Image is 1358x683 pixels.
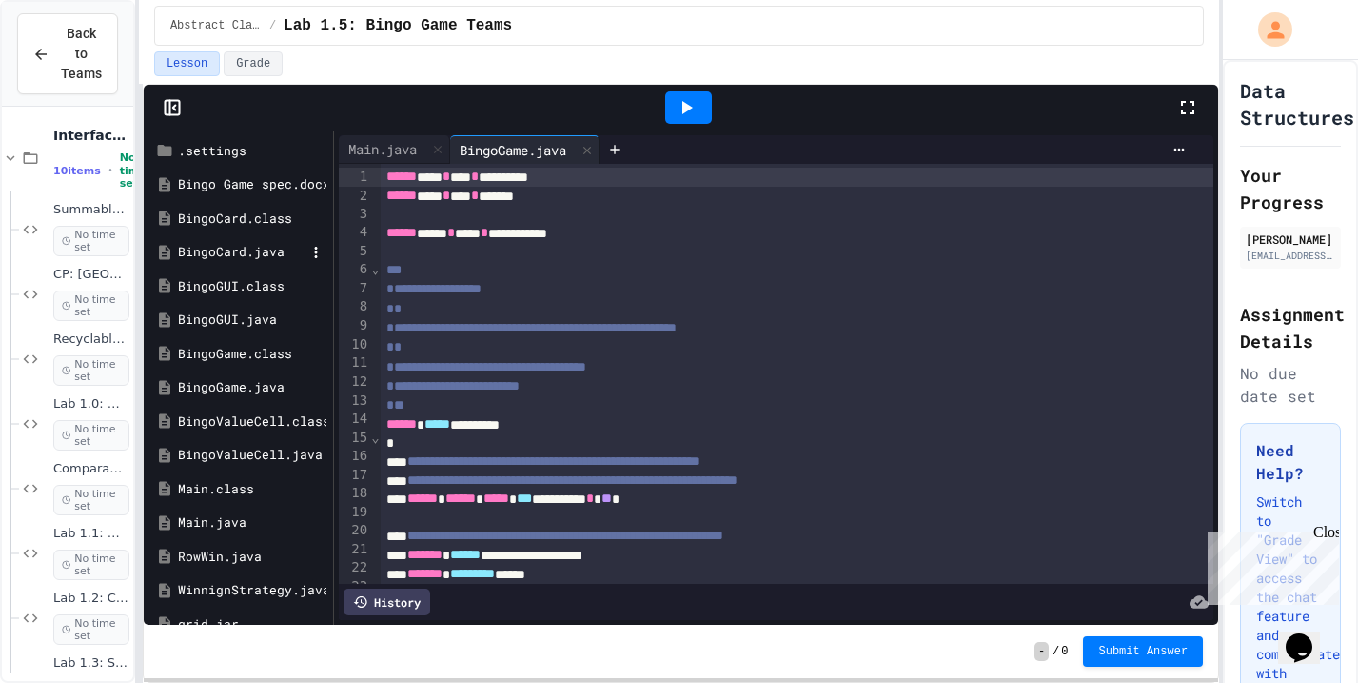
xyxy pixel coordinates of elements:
[339,503,370,521] div: 19
[450,135,600,164] div: BingoGame.java
[170,18,262,33] span: Abstract Classes
[178,345,326,364] div: BingoGame.class
[61,24,102,84] span: Back to Teams
[1200,524,1339,605] iframe: chat widget
[178,378,326,397] div: BingoGame.java
[53,396,129,412] span: Lab 1.0: Monster Check 1
[1246,231,1335,248] div: [PERSON_NAME]
[339,135,450,164] div: Main.java
[120,151,147,190] span: No time set
[339,187,370,206] div: 2
[154,51,220,76] button: Lesson
[339,335,370,354] div: 10
[339,392,370,411] div: 13
[178,277,326,296] div: BingoGUI.class
[1061,644,1068,659] span: 0
[178,243,305,262] div: BingoCard.java
[1098,644,1188,659] span: Submit Answer
[450,140,576,160] div: BingoGame.java
[1240,301,1341,354] h2: Assignment Details
[339,429,370,447] div: 15
[1083,636,1203,667] button: Submit Answer
[178,615,326,634] div: grid.jar
[178,142,326,161] div: .settings
[178,548,326,567] div: RowWin.java
[1240,77,1354,131] h1: Data Structures
[53,202,129,218] span: Summable Notes
[53,591,129,607] span: Lab 1.2: Comparing Points
[53,550,129,580] span: No time set
[339,223,370,242] div: 4
[339,484,370,503] div: 18
[224,51,283,76] button: Grade
[269,18,276,33] span: /
[339,372,370,392] div: 12
[53,355,129,386] span: No time set
[339,242,370,260] div: 5
[53,614,129,645] span: No time set
[1246,249,1335,263] div: [EMAIL_ADDRESS][DOMAIN_NAME]
[178,446,326,465] div: BingoValueCell.java
[1034,642,1049,661] span: -
[339,447,370,466] div: 16
[339,410,370,429] div: 14
[339,521,370,540] div: 20
[344,589,430,615] div: History
[339,205,370,223] div: 3
[53,165,101,177] span: 10 items
[53,331,129,348] span: Recyclable Notes
[17,13,118,94] button: Back to Teams
[339,540,370,559] div: 21
[284,14,512,37] span: Lab 1.5: Bingo Game Teams
[178,210,326,229] div: BingoCard.class
[178,311,326,330] div: BingoGUI.java
[339,297,370,316] div: 8
[339,260,370,279] div: 6
[53,655,129,672] span: Lab 1.3: Sort by Vowels
[339,168,370,187] div: 1
[53,526,129,542] span: Lab 1.1: Monster Check 2
[339,139,426,159] div: Main.java
[53,267,129,283] span: CP: [GEOGRAPHIC_DATA]
[370,261,380,276] span: Fold line
[108,163,112,178] span: •
[1278,607,1339,664] iframe: chat widget
[53,461,129,477] span: Comparable Notes
[178,175,326,194] div: Bingo Game spec.docx.pdf
[53,291,129,321] span: No time set
[178,513,326,532] div: Main.java
[53,420,129,451] span: No time set
[1240,162,1341,215] h2: Your Progress
[370,430,380,445] span: Fold line
[53,485,129,515] span: No time set
[53,127,129,144] span: Interfaces
[339,316,370,335] div: 9
[339,279,370,298] div: 7
[339,577,370,596] div: 23
[339,353,370,372] div: 11
[1053,644,1059,659] span: /
[178,581,326,600] div: WinnignStrategy.java
[339,558,370,577] div: 22
[8,8,131,121] div: Chat with us now!Close
[339,466,370,485] div: 17
[178,412,326,432] div: BingoValueCell.class
[1240,362,1341,408] div: No due date set
[178,480,326,499] div: Main.class
[1238,8,1297,51] div: My Account
[53,226,129,256] span: No time set
[1256,439,1325,485] h3: Need Help?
